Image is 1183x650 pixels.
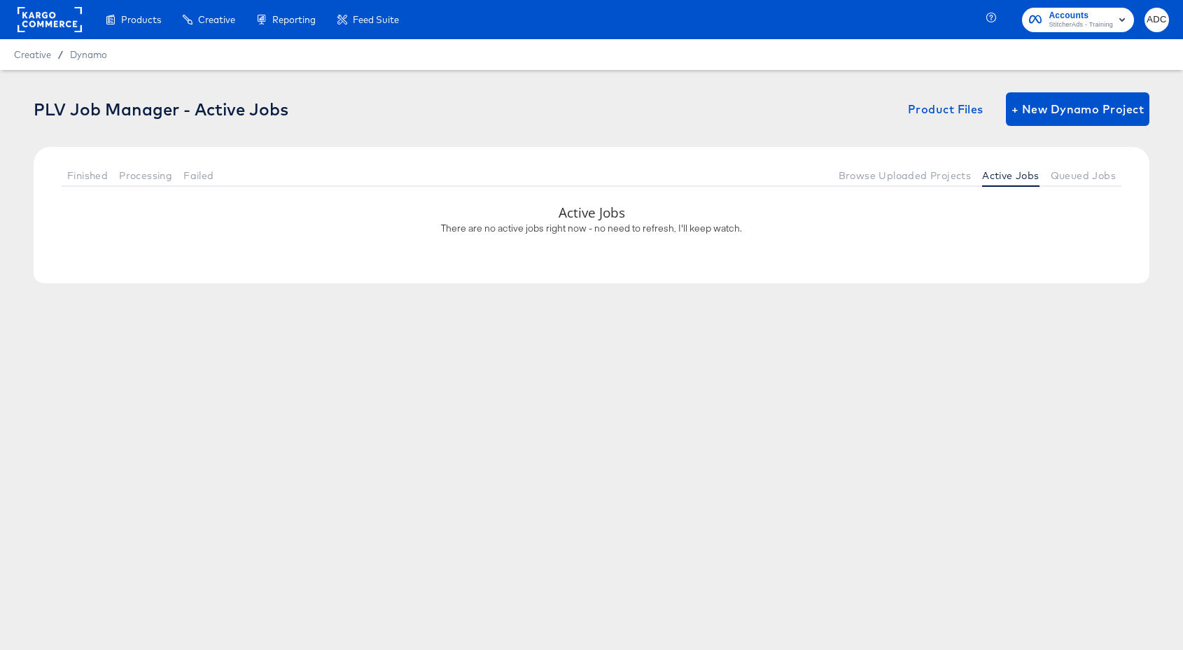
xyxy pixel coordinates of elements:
span: ADC [1150,12,1163,28]
button: AccountsStitcherAds - Training [1022,8,1134,32]
span: / [51,49,70,60]
div: PLV Job Manager - Active Jobs [34,99,288,119]
button: Product Files [902,92,989,126]
a: Dynamo [70,49,107,60]
span: Creative [14,49,51,60]
span: Creative [198,14,235,25]
span: Reporting [272,14,316,25]
span: + New Dynamo Project [1011,99,1144,119]
button: + New Dynamo Project [1006,92,1149,126]
span: Active Jobs [982,170,1039,181]
button: ADC [1144,8,1169,32]
span: StitcherAds - Training [1049,20,1113,31]
h3: Active Jobs [83,204,1100,222]
span: Processing [119,170,172,181]
span: Accounts [1049,8,1113,23]
span: Finished [67,170,108,181]
span: Queued Jobs [1051,170,1116,181]
span: Failed [183,170,213,181]
p: There are no active jobs right now - no need to refresh, I'll keep watch. [48,222,1135,235]
span: Products [121,14,161,25]
span: Feed Suite [353,14,399,25]
span: Browse Uploaded Projects [839,170,972,181]
span: Product Files [908,99,983,119]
